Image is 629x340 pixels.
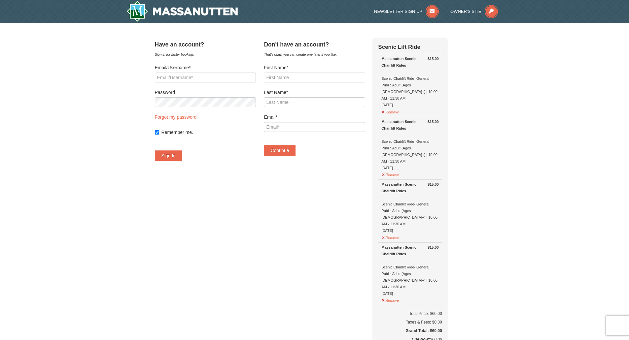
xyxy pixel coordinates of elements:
[374,9,422,14] span: Newsletter Sign Up
[381,244,438,257] div: Massanutten Scenic Chairlift Rides
[381,244,438,297] div: Scenic Chairlift Ride- General Public Adult (Ages [DEMOGRAPHIC_DATA]+) | 10:00 AM - 11:30 AM [DATE]
[381,55,438,69] div: Massanutten Scenic Chairlift Rides
[450,9,498,14] a: Owner's Site
[381,233,399,241] button: Remove
[155,64,256,71] label: Email/Username*
[264,122,365,132] input: Email*
[428,55,439,62] strong: $15.00
[381,170,399,178] button: Remove
[378,327,442,334] h5: Grand Total: $60.00
[264,64,365,71] label: First Name*
[264,51,365,58] div: That's okay, you can create one later if you like.
[155,89,256,96] label: Password
[428,118,439,125] strong: $15.00
[381,118,438,171] div: Scenic Chairlift Ride- General Public Adult (Ages [DEMOGRAPHIC_DATA]+) | 10:00 AM - 11:30 AM [DATE]
[381,118,438,132] div: Massanutten Scenic Chairlift Rides
[155,51,256,58] div: Sign in for faster booking.
[428,244,439,251] strong: $15.00
[264,41,365,48] h4: Don't have an account?
[381,107,399,115] button: Remove
[264,73,365,82] input: First Name
[264,114,365,120] label: Email*
[264,89,365,96] label: Last Name*
[126,1,238,22] a: Massanutten Resort
[374,9,439,14] a: Newsletter Sign Up
[381,295,399,304] button: Remove
[450,9,481,14] span: Owner's Site
[428,181,439,188] strong: $15.00
[155,114,197,120] a: Forgot my password
[161,129,256,136] label: Remember me.
[381,55,438,108] div: Scenic Chairlift Ride- General Public Adult (Ages [DEMOGRAPHIC_DATA]+) | 10:00 AM - 11:30 AM [DATE]
[381,181,438,194] div: Massanutten Scenic Chairlift Rides
[264,97,365,107] input: Last Name
[126,1,238,22] img: Massanutten Resort Logo
[378,310,442,317] h6: Total Price: $60.00
[378,319,442,325] div: Taxes & Fees: $0.00
[378,44,420,50] strong: Scenic Lift Ride
[264,145,296,156] button: Continue
[155,73,256,82] input: Email/Username*
[381,181,438,234] div: Scenic Chairlift Ride- General Public Adult (Ages [DEMOGRAPHIC_DATA]+) | 10:00 AM - 11:30 AM [DATE]
[155,41,256,48] h4: Have an account?
[155,150,183,161] button: Sign In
